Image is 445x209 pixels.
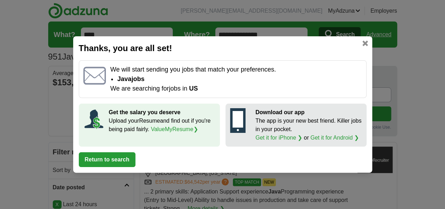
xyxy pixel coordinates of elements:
[255,108,362,117] p: Download our app
[109,108,215,117] p: Get the salary you deserve
[255,117,362,142] p: The app is your new best friend. Killer jobs in your pocket. or
[117,74,362,84] li: java jobs
[79,42,367,55] h2: Thanks, you are all set!
[79,152,135,167] button: Return to search
[151,126,198,132] a: ValueMyResume❯
[189,85,198,92] span: US
[109,117,215,134] p: Upload your Resume and find out if you're being paid fairly.
[255,135,302,141] a: Get it for iPhone ❯
[110,84,362,93] p: We are searching for jobs in
[110,65,362,74] p: We will start sending you jobs that match your preferences.
[310,135,359,141] a: Get it for Android ❯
